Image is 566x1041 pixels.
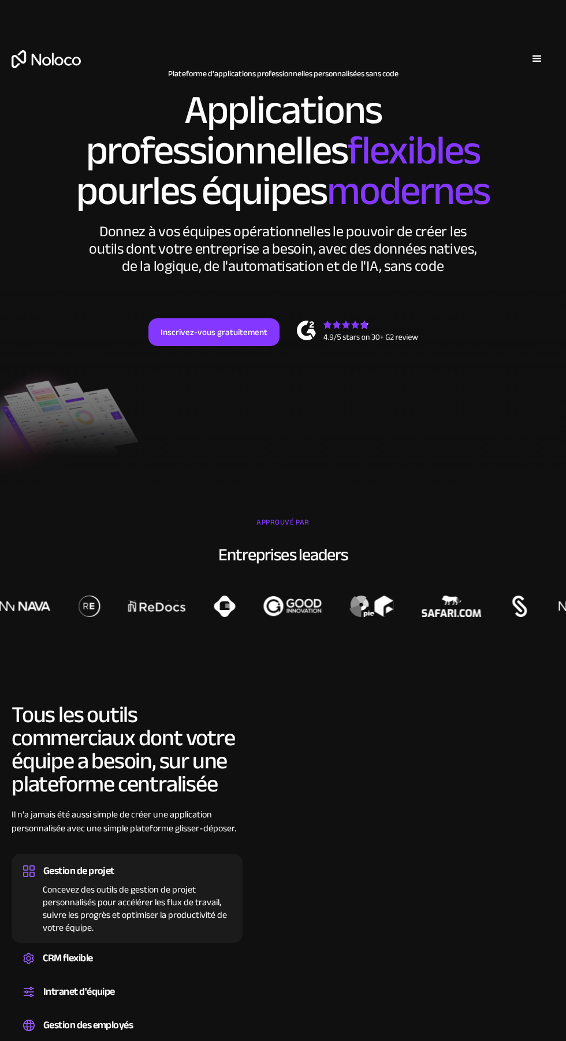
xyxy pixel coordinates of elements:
font: Gestion des employés [43,1016,133,1035]
font: flexibles [348,113,480,188]
font: pour [76,153,152,229]
font: Donnez à vos équipes opérationnelles le pouvoir de créer les outils dont votre entreprise a besoi... [89,217,476,280]
font: Gestion de projet [43,861,114,880]
a: maison [12,50,81,68]
a: Inscrivez-vous gratuitement [148,318,280,346]
font: les équipes [152,153,327,229]
font: CRM flexible [43,949,93,968]
font: Inscrivez-vous gratuitement [161,324,267,340]
font: Concevez des outils de gestion de projet personnalisés pour accélérer les flux de travail, suivre... [43,881,227,936]
font: Il n'a jamais été aussi simple de créer une application personnalisée avec une simple plateforme ... [12,806,236,837]
font: Applications professionnelles [86,72,382,188]
font: Créez un CRM personnalisé que vous pouvez adapter aux besoins de votre entreprise, centralisez vo... [43,968,220,1036]
font: modernes [327,153,490,229]
font: Tous les outils commerciaux dont votre équipe a besoin, sur une plateforme centralisée [12,693,235,806]
div: menu [520,42,554,76]
font: Intranet d'équipe [43,982,115,1001]
font: APPROUVÉ PAR [256,515,309,529]
font: Entreprises leaders [218,538,348,571]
